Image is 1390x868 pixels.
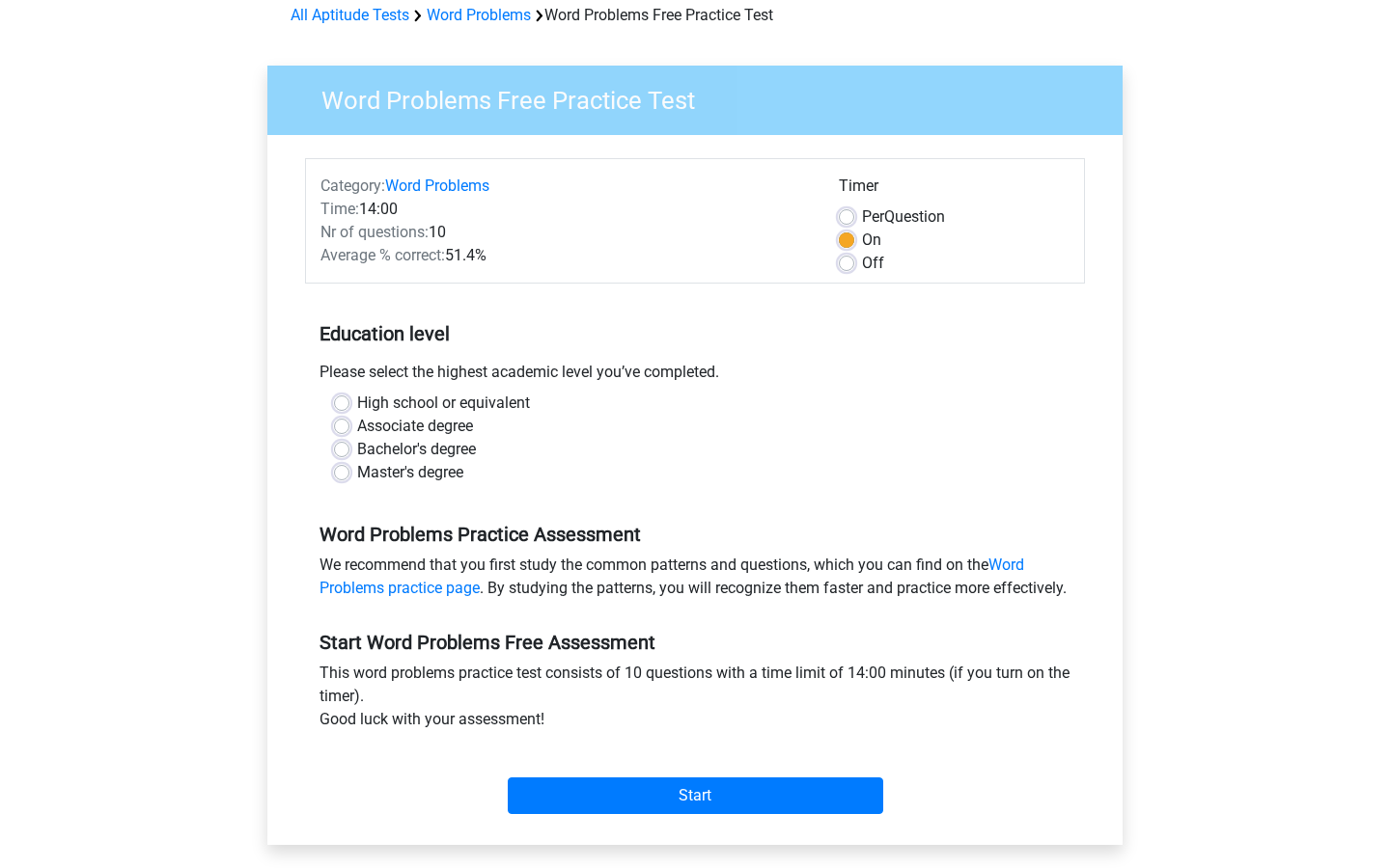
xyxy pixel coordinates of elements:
div: 10 [306,221,824,244]
label: On [862,229,881,252]
label: High school or equivalent [357,392,530,415]
h5: Word Problems Practice Assessment [320,523,1070,546]
div: Please select the highest academic level you’ve completed. [305,361,1085,392]
div: 51.4% [306,244,824,267]
label: Associate degree [357,415,473,438]
h5: Start Word Problems Free Assessment [320,631,1070,654]
span: Category: [320,176,385,195]
input: Start [508,777,883,814]
label: Bachelor's degree [357,438,476,461]
label: Question [862,205,945,229]
span: Average % correct: [320,246,445,264]
label: Master's degree [357,461,463,484]
label: Off [862,252,884,275]
h5: Education level [320,314,1070,353]
h3: Word Problems Free Practice Test [298,78,1108,116]
div: We recommend that you first study the common patterns and questions, which you can find on the . ... [305,554,1085,608]
span: Per [862,207,884,226]
a: Word Problems [385,176,489,195]
div: Timer [839,175,1070,205]
a: All Aptitude Tests [291,6,409,24]
div: Word Problems Free Practice Test [283,4,1107,27]
a: Word Problems [427,6,531,24]
span: Time: [320,200,359,218]
span: Nr of questions: [320,223,429,241]
div: This word problems practice test consists of 10 questions with a time limit of 14:00 minutes (if ... [305,662,1085,739]
div: 14:00 [306,198,824,221]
